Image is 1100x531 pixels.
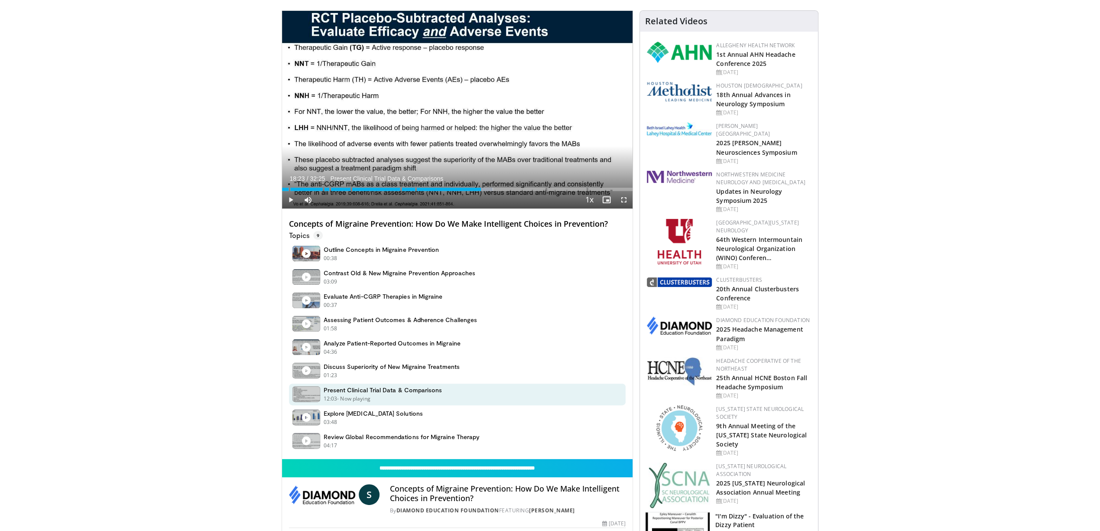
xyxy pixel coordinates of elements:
a: [PERSON_NAME] [529,507,575,514]
p: 04:36 [324,348,337,356]
h4: Explore [MEDICAL_DATA] Solutions [324,410,423,417]
p: 01:58 [324,325,337,332]
img: 6c52f715-17a6-4da1-9b6c-8aaf0ffc109f.jpg.150x105_q85_autocrop_double_scale_upscale_version-0.2.jpg [647,357,712,386]
p: 00:37 [324,301,337,309]
div: [DATE] [602,520,626,528]
h4: Assessing Patient Outcomes & Adherence Challenges [324,316,477,324]
h4: Discuss Superiority of New Migraine Treatments [324,363,460,371]
p: 00:38 [324,254,337,262]
span: 32:25 [310,175,325,182]
h4: Analyze Patient-Reported Outcomes in Migraine [324,339,461,347]
div: [DATE] [716,303,811,311]
button: Fullscreen [615,191,633,208]
button: Mute [299,191,317,208]
a: Allegheny Health Network [716,42,795,49]
p: 04:17 [324,442,337,450]
h3: "I'm Dizzy" - Evaluation of the Dizzy Patient [715,512,813,529]
a: [US_STATE] Neurological Association [716,463,786,478]
h4: Present Clinical Trial Data & Comparisons [324,386,442,394]
img: 71a8b48c-8850-4916-bbdd-e2f3ccf11ef9.png.150x105_q85_autocrop_double_scale_upscale_version-0.2.png [656,405,702,451]
div: [DATE] [716,68,811,76]
a: S [359,484,380,505]
span: 9 [313,231,323,240]
span: Present Clinical Trial Data & Comparisons [330,175,443,182]
img: d0406666-9e5f-4b94-941b-f1257ac5ccaf.png.150x105_q85_autocrop_double_scale_upscale_version-0.2.png [647,316,712,335]
h4: Related Videos [645,16,707,26]
span: / [307,175,308,182]
img: 5e4488cc-e109-4a4e-9fd9-73bb9237ee91.png.150x105_q85_autocrop_double_scale_upscale_version-0.2.png [647,82,712,101]
p: - Now playing [337,395,370,403]
a: [GEOGRAPHIC_DATA][US_STATE] Neurology [716,219,799,234]
h4: Concepts of Migraine Prevention: How Do We Make Intelligent Choices in Prevention? [289,219,626,229]
div: [DATE] [716,497,811,505]
div: [DATE] [716,344,811,352]
div: [DATE] [716,205,811,213]
button: Enable picture-in-picture mode [598,191,615,208]
a: [PERSON_NAME][GEOGRAPHIC_DATA] [716,122,770,137]
h4: Review Global Recommendations for Migraine Therapy [324,433,480,441]
img: b123db18-9392-45ae-ad1d-42c3758a27aa.jpg.150x105_q85_autocrop_double_scale_upscale_version-0.2.jpg [649,463,710,508]
a: 64th Western Intermountain Neurological Organization (WINO) Conferen… [716,235,802,262]
div: [DATE] [716,157,811,165]
a: Updates in Neurology Symposium 2025 [716,187,782,205]
div: [DATE] [716,263,811,270]
a: 1st Annual AHN Headache Conference 2025 [716,50,795,68]
p: 12:03 [324,395,337,403]
a: 18th Annual Advances in Neurology Symposium [716,91,790,108]
img: Diamond Education Foundation [289,484,355,505]
a: Diamond Education Foundation [716,316,810,324]
a: 2025 [PERSON_NAME] Neurosciences Symposium [716,139,797,156]
div: Progress Bar [282,188,633,191]
button: Playback Rate [581,191,598,208]
span: 18:23 [290,175,305,182]
a: 2025 [US_STATE] Neurological Association Annual Meeting [716,479,805,496]
div: [DATE] [716,449,811,457]
a: Headache Cooperative of the Northeast [716,357,801,372]
a: [US_STATE] State Neurological Society [716,405,804,420]
a: Houston [DEMOGRAPHIC_DATA] [716,82,802,89]
button: Play [282,191,299,208]
p: 03:09 [324,278,337,286]
img: e7977282-282c-4444-820d-7cc2733560fd.jpg.150x105_q85_autocrop_double_scale_upscale_version-0.2.jpg [647,122,712,137]
a: 20th Annual Clusterbusters Conference [716,285,799,302]
h4: Contrast Old & New Migraine Prevention Approaches [324,269,475,277]
img: d3be30b6-fe2b-4f13-a5b4-eba975d75fdd.png.150x105_q85_autocrop_double_scale_upscale_version-0.2.png [647,277,712,287]
a: 2025 Headache Management Paradigm [716,325,803,342]
h4: Evaluate Anti-CGRP Therapies in Migraine [324,293,443,300]
h4: Outline Concepts in Migraine Prevention [324,246,439,254]
div: [DATE] [716,392,811,400]
div: By FEATURING [390,507,626,515]
p: 01:23 [324,371,337,379]
a: 25th Annual HCNE Boston Fall Headache Symposium [716,374,807,391]
p: Topics [289,231,323,240]
a: Clusterbusters [716,276,762,283]
a: Diamond Education Foundation [396,507,499,514]
img: f6362829-b0a3-407d-a044-59546adfd345.png.150x105_q85_autocrop_double_scale_upscale_version-0.2.png [658,219,701,264]
a: 9th Annual Meeting of the [US_STATE] State Neurological Society [716,422,807,448]
a: Northwestern Medicine Neurology and [MEDICAL_DATA] [716,171,805,186]
img: 628ffacf-ddeb-4409-8647-b4d1102df243.png.150x105_q85_autocrop_double_scale_upscale_version-0.2.png [647,42,712,63]
video-js: Video Player [282,11,633,209]
h4: Concepts of Migraine Prevention: How Do We Make Intelligent Choices in Prevention? [390,484,626,503]
p: 03:48 [324,418,337,426]
img: 2a462fb6-9365-492a-ac79-3166a6f924d8.png.150x105_q85_autocrop_double_scale_upscale_version-0.2.jpg [647,171,712,183]
div: [DATE] [716,109,811,117]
